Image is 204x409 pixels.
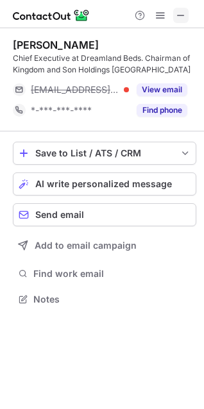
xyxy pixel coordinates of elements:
[137,104,187,117] button: Reveal Button
[13,53,196,76] div: Chief Executive at Dreamland Beds. Chairman of Kingdom and Son Holdings [GEOGRAPHIC_DATA]
[13,8,90,23] img: ContactOut v5.3.10
[13,38,99,51] div: [PERSON_NAME]
[13,142,196,165] button: save-profile-one-click
[13,172,196,196] button: AI write personalized message
[35,210,84,220] span: Send email
[35,240,137,251] span: Add to email campaign
[33,268,191,280] span: Find work email
[35,179,172,189] span: AI write personalized message
[35,148,174,158] div: Save to List / ATS / CRM
[13,234,196,257] button: Add to email campaign
[13,265,196,283] button: Find work email
[137,83,187,96] button: Reveal Button
[13,290,196,308] button: Notes
[13,203,196,226] button: Send email
[33,294,191,305] span: Notes
[31,84,119,96] span: [EMAIL_ADDRESS][DOMAIN_NAME]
